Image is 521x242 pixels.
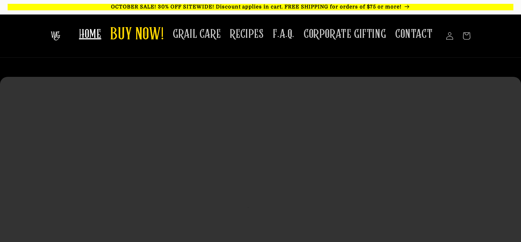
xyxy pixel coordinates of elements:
span: GRAIL CARE [173,27,221,42]
span: RECIPES [230,27,264,42]
span: F.A.Q. [273,27,294,42]
a: RECIPES [225,22,268,46]
a: CORPORATE GIFTING [299,22,391,46]
span: CONTACT [395,27,433,42]
a: GRAIL CARE [168,22,225,46]
p: OCTOBER SALE! 30% OFF SITEWIDE! Discount applies in cart. FREE SHIPPING for orders of $75 or more! [8,4,513,10]
span: HOME [79,27,101,42]
a: HOME [74,22,106,46]
img: The Whiskey Grail [51,31,60,41]
a: CONTACT [391,22,437,46]
span: CORPORATE GIFTING [304,27,386,42]
a: BUY NOW! [106,20,168,50]
span: BUY NOW! [110,24,164,45]
a: F.A.Q. [268,22,299,46]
